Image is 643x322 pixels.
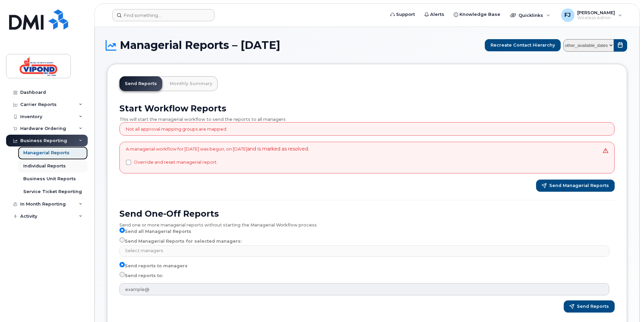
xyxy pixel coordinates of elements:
[164,76,218,91] a: Monthly Summary
[119,237,125,243] input: Send Managerial Reports for selected managers:
[119,227,191,236] label: Send all Managerial Reports
[119,272,125,277] input: Send reports to:
[564,300,615,313] button: Send Reports
[134,158,218,166] label: Override and reset managerial report.
[119,262,125,267] input: Send reports to managers
[119,283,609,295] input: example@
[119,113,615,122] div: This will start the managerial workflow to send the reports to all managers
[119,272,163,280] label: Send reports to:
[536,180,615,192] button: Send Managerial Reports
[119,237,242,245] label: Send Managerial Reports for selected managers:
[119,262,188,270] label: Send reports to managers
[119,219,615,228] div: Send one or more managerial reports without starting the Managerial Workflow process
[119,227,125,233] input: Send all Managerial Reports
[491,42,555,48] span: Recreate Contact Hierarchy
[119,103,615,113] h2: Start Workflow Reports
[126,126,226,132] p: Not all approval mapping groups are mapped
[119,76,162,91] a: Send Reports
[119,209,615,219] h2: Send One-Off Reports
[247,146,309,152] span: and is marked as resolved.
[126,145,309,170] div: A managerial workflow for [DATE] was begun, on [DATE]
[120,40,280,50] span: Managerial Reports – [DATE]
[485,39,561,51] button: Recreate Contact Hierarchy
[549,183,609,189] span: Send Managerial Reports
[577,303,609,310] span: Send Reports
